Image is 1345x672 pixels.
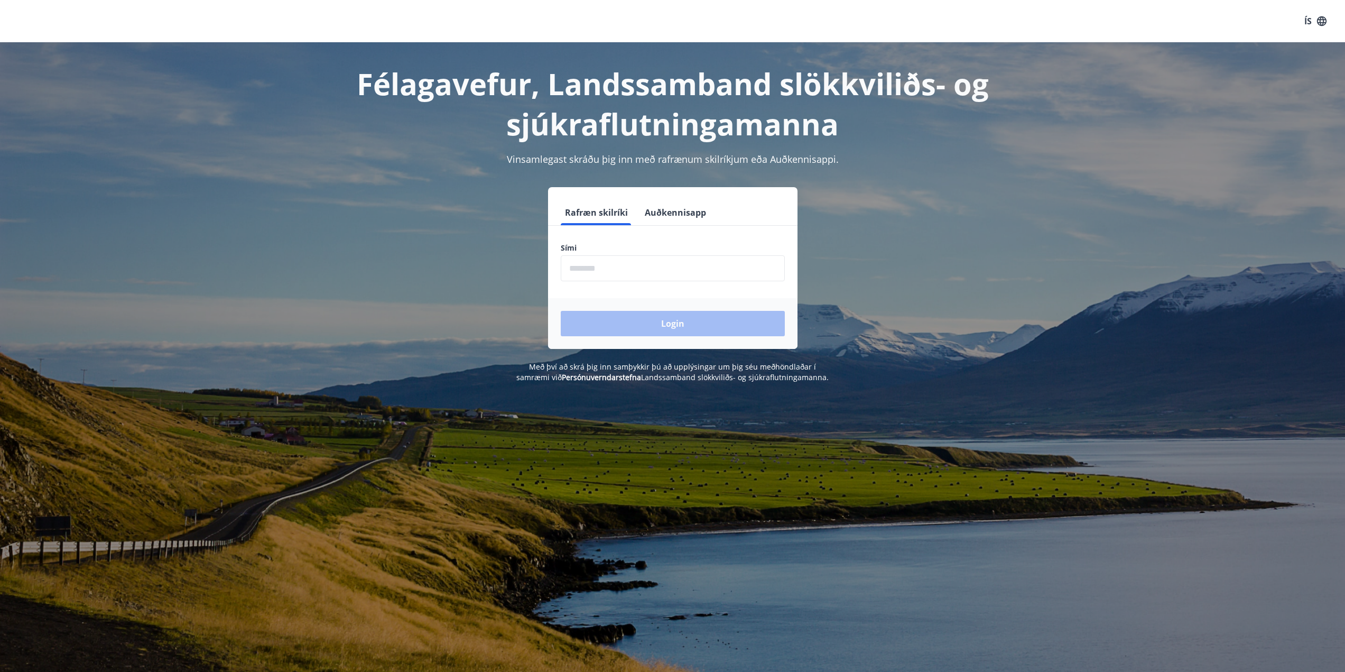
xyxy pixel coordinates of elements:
button: Auðkennisapp [641,200,710,225]
button: Rafræn skilríki [561,200,632,225]
a: Persónuverndarstefna [562,372,641,382]
label: Sími [561,243,785,253]
span: Með því að skrá þig inn samþykkir þú að upplýsingar um þig séu meðhöndlaðar í samræmi við Landssa... [516,362,829,382]
button: ÍS [1298,12,1332,31]
span: Vinsamlegast skráðu þig inn með rafrænum skilríkjum eða Auðkennisappi. [507,153,839,165]
h1: Félagavefur, Landssamband slökkviliðs- og sjúkraflutningamanna [305,63,1041,144]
